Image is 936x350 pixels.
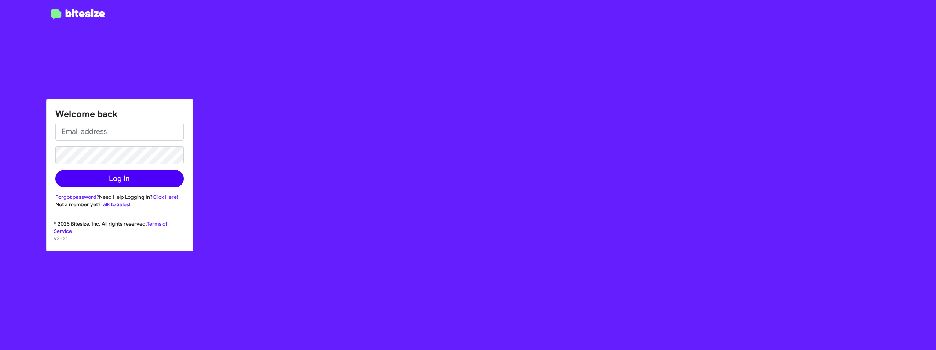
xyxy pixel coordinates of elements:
button: Log In [55,170,184,187]
h1: Welcome back [55,108,184,120]
p: v3.0.1 [54,235,185,242]
div: © 2025 Bitesize, Inc. All rights reserved. [47,220,193,251]
a: Forgot password? [55,194,99,200]
div: Need Help Logging In? [55,193,184,201]
a: Click Here! [153,194,178,200]
a: Terms of Service [54,220,167,234]
div: Not a member yet? [55,201,184,208]
input: Email address [55,123,184,141]
a: Talk to Sales! [100,201,131,208]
